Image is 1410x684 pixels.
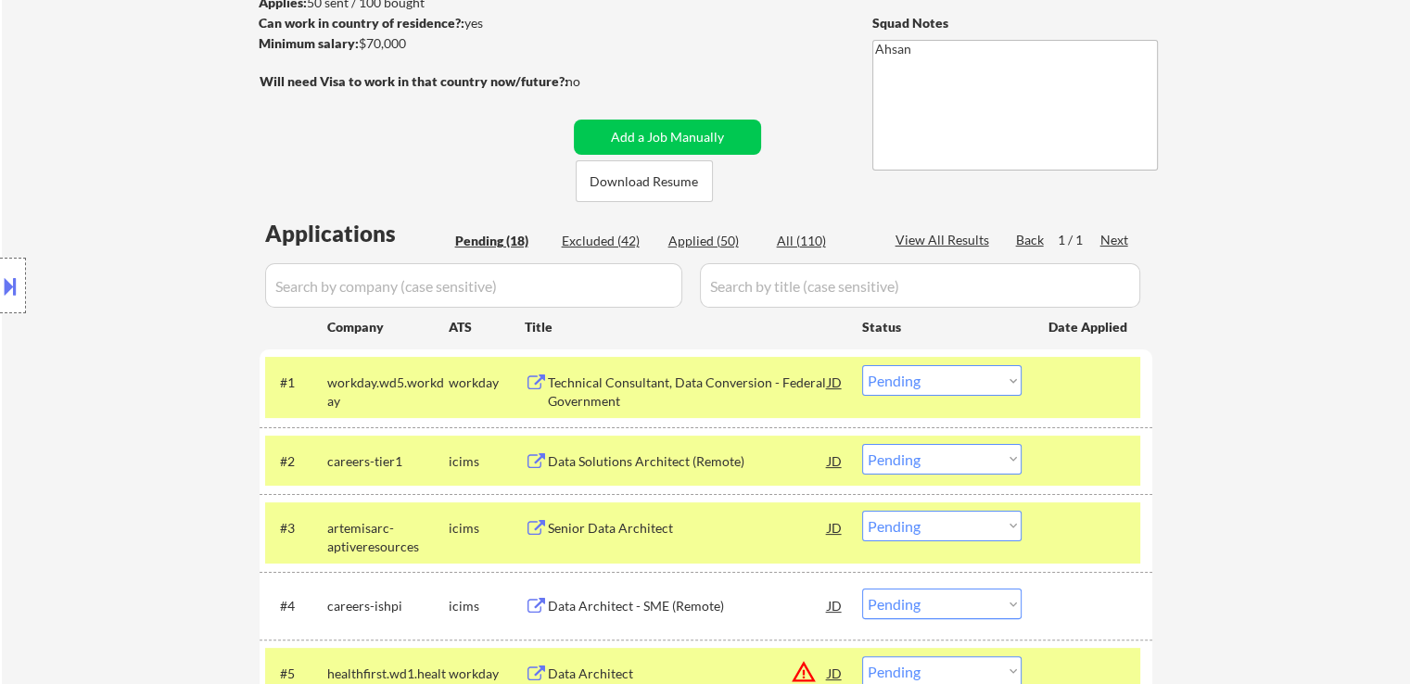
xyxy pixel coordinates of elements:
div: Data Solutions Architect (Remote) [548,452,828,471]
div: icims [449,519,525,538]
div: #2 [280,452,312,471]
button: Download Resume [576,160,713,202]
div: Date Applied [1048,318,1130,336]
div: careers-ishpi [327,597,449,615]
div: JD [826,444,845,477]
div: #4 [280,597,312,615]
div: #5 [280,665,312,683]
div: Title [525,318,845,336]
input: Search by company (case sensitive) [265,263,682,308]
div: workday.wd5.workday [327,374,449,410]
div: Technical Consultant, Data Conversion - Federal Government [548,374,828,410]
button: Add a Job Manually [574,120,761,155]
div: Senior Data Architect [548,519,828,538]
div: JD [826,511,845,544]
div: ATS [449,318,525,336]
div: no [565,72,618,91]
div: artemisarc-aptiveresources [327,519,449,555]
div: 1 / 1 [1058,231,1100,249]
div: workday [449,374,525,392]
div: Applications [265,222,449,245]
div: Back [1016,231,1046,249]
div: icims [449,452,525,471]
div: Pending (18) [455,232,548,250]
div: workday [449,665,525,683]
div: JD [826,365,845,399]
div: Status [862,310,1022,343]
strong: Can work in country of residence?: [259,15,464,31]
div: Excluded (42) [562,232,654,250]
div: #3 [280,519,312,538]
div: View All Results [896,231,995,249]
div: Applied (50) [668,232,761,250]
div: Squad Notes [872,14,1158,32]
strong: Will need Visa to work in that country now/future?: [260,73,568,89]
div: icims [449,597,525,615]
div: Data Architect - SME (Remote) [548,597,828,615]
div: yes [259,14,562,32]
div: All (110) [777,232,870,250]
div: careers-tier1 [327,452,449,471]
div: JD [826,589,845,622]
div: Data Architect [548,665,828,683]
div: Company [327,318,449,336]
input: Search by title (case sensitive) [700,263,1140,308]
strong: Minimum salary: [259,35,359,51]
div: Next [1100,231,1130,249]
div: $70,000 [259,34,567,53]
